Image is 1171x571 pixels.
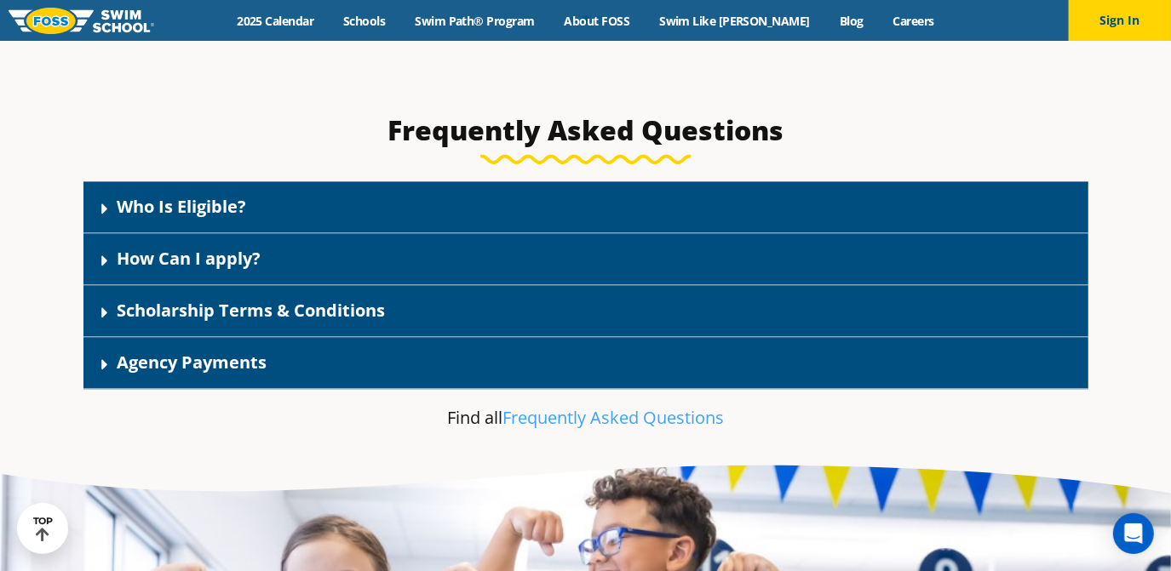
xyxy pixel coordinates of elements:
a: About FOSS [549,13,645,29]
div: TOP [33,516,53,542]
a: How Can I apply? [118,247,261,270]
a: Scholarship Terms & Conditions [118,299,386,322]
div: Agency Payments [83,337,1088,389]
a: Agency Payments [118,351,267,374]
a: Swim Like [PERSON_NAME] [645,13,825,29]
div: How Can I apply? [83,233,1088,285]
div: Open Intercom Messenger [1113,513,1154,554]
div: Scholarship Terms & Conditions [83,285,1088,337]
div: Who Is Eligible? [83,181,1088,233]
img: FOSS Swim School Logo [9,8,154,34]
a: Who Is Eligible? [118,195,247,218]
a: Careers [878,13,949,29]
p: Find all [184,406,988,430]
a: Frequently Asked Questions [502,406,724,429]
h3: Frequently Asked Questions [83,113,1088,147]
a: Schools [329,13,400,29]
a: Swim Path® Program [400,13,549,29]
a: Blog [824,13,878,29]
a: 2025 Calendar [222,13,329,29]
